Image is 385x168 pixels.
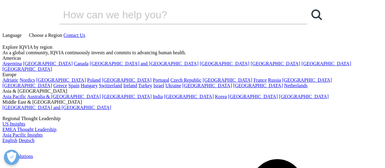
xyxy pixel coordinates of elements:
[2,99,383,105] div: Middle East & [GEOGRAPHIC_DATA]
[2,55,383,61] div: Americas
[2,50,383,55] div: As a global community, IQVIA continuously invests and commits to advancing human health.
[87,77,100,83] a: Poland
[166,83,181,88] a: Ukraine
[200,61,249,66] a: [GEOGRAPHIC_DATA]
[2,66,52,72] a: [GEOGRAPHIC_DATA]
[2,45,383,50] div: Explore IQVIA by region
[302,61,351,66] a: [GEOGRAPHIC_DATA]
[2,105,111,110] a: [GEOGRAPHIC_DATA] and [GEOGRAPHIC_DATA]
[2,116,383,121] div: Regional Thought Leadership
[138,83,152,88] a: Turkey
[228,94,278,99] a: [GEOGRAPHIC_DATA]
[63,33,85,38] a: Contact Us
[164,94,214,99] a: [GEOGRAPHIC_DATA]
[2,83,52,88] a: [GEOGRAPHIC_DATA]
[182,83,232,88] a: [GEOGRAPHIC_DATA]
[279,94,329,99] a: [GEOGRAPHIC_DATA]
[102,94,152,99] a: [GEOGRAPHIC_DATA]
[2,94,26,99] a: Asia Pacific
[2,121,25,127] a: US Insights
[74,61,89,66] a: Canada
[203,77,252,83] a: [GEOGRAPHIC_DATA]
[23,61,73,66] a: [GEOGRAPHIC_DATA]
[233,83,283,88] a: [GEOGRAPHIC_DATA]
[68,83,79,88] a: Spain
[254,77,267,83] a: France
[4,150,19,165] button: Open Preferences
[27,94,101,99] a: Australia & [GEOGRAPHIC_DATA]
[81,83,98,88] a: Hungary
[153,94,163,99] a: India
[282,77,332,83] a: [GEOGRAPHIC_DATA]
[268,77,281,83] a: Russia
[19,77,35,83] a: Nordics
[19,138,34,143] a: Deutsch
[250,61,300,66] a: [GEOGRAPHIC_DATA]
[2,77,18,83] a: Adriatic
[2,61,22,66] a: Argentina
[2,132,43,138] a: Asia Pacific Insights
[311,9,322,20] svg: Search
[2,88,383,94] div: Asia & [GEOGRAPHIC_DATA]
[170,77,201,83] a: Czech Republic
[53,83,67,88] a: Greece
[307,5,326,24] a: Suchen
[90,61,198,66] a: [GEOGRAPHIC_DATA] and [GEOGRAPHIC_DATA]
[2,33,22,38] span: Language
[59,5,290,24] input: Suchen
[2,127,56,132] a: EMEA Thought Leadership
[215,94,227,99] a: Korea
[153,83,164,88] a: Israel
[2,72,383,77] div: Europe
[15,154,33,159] a: Solutions
[153,77,169,83] a: Portugal
[284,83,307,88] a: Netherlands
[123,83,137,88] a: Ireland
[99,83,122,88] a: Switzerland
[102,77,152,83] a: [GEOGRAPHIC_DATA]
[2,138,17,143] a: English
[36,77,86,83] a: [GEOGRAPHIC_DATA]
[29,33,62,38] span: Choose a Region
